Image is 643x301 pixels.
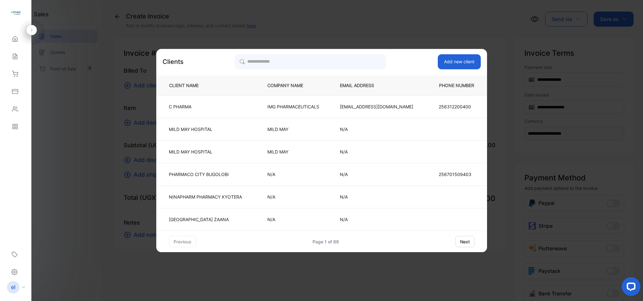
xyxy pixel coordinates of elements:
[169,103,242,110] p: C PHARMA
[617,275,643,301] iframe: LiveChat chat widget
[340,171,413,178] p: N/A
[340,82,413,89] p: EMAIL ADDRESS
[439,103,474,110] p: 256312200400
[340,103,413,110] p: [EMAIL_ADDRESS][DOMAIN_NAME]
[267,194,319,200] p: N/A
[267,126,319,132] p: MILD MAY
[267,171,319,178] p: N/A
[438,54,481,69] button: Add new client
[267,148,319,155] p: MILD MAY
[439,171,474,178] p: 256701509403
[169,216,242,223] p: [GEOGRAPHIC_DATA] ZAANA
[434,82,477,89] p: PHONE NUMBER
[267,103,319,110] p: IMG PHARMACEUTICALS
[11,8,20,18] img: logo
[340,216,413,223] p: N/A
[455,236,474,247] button: next
[169,171,242,178] p: PHARMACO CITY BUGOLOBI
[340,126,413,132] p: N/A
[340,194,413,200] p: N/A
[267,216,319,223] p: N/A
[169,148,242,155] p: MILD MAY HOSPITAL
[340,148,413,155] p: N/A
[11,283,15,291] p: el
[267,82,319,89] p: COMPANY NAME
[167,82,247,89] p: CLIENT NAME
[169,194,242,200] p: NINAPHARM PHARMACY KYOTERA
[169,236,196,247] button: previous
[169,126,242,132] p: MILD MAY HOSPITAL
[163,57,184,66] p: Clients
[313,238,339,245] div: Page 1 of 88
